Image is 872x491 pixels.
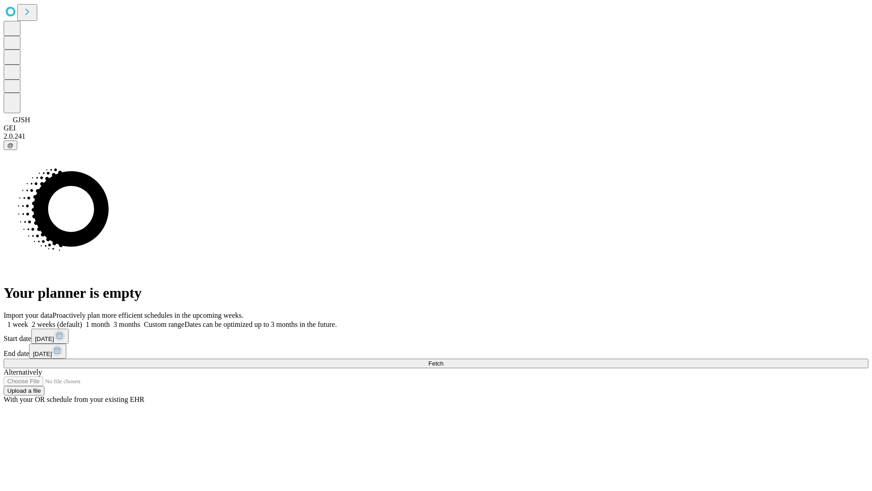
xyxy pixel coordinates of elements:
span: [DATE] [33,351,52,357]
span: Proactively plan more efficient schedules in the upcoming weeks. [53,311,243,319]
div: 2.0.241 [4,132,868,140]
span: GJSH [13,116,30,124]
span: 3 months [114,321,140,328]
button: [DATE] [31,329,69,344]
span: @ [7,142,14,149]
span: 2 weeks (default) [32,321,82,328]
button: Fetch [4,359,868,368]
span: Alternatively [4,368,42,376]
div: End date [4,344,868,359]
span: 1 week [7,321,28,328]
span: With your OR schedule from your existing EHR [4,396,144,403]
span: Dates can be optimized up to 3 months in the future. [184,321,337,328]
span: 1 month [86,321,110,328]
span: Import your data [4,311,53,319]
h1: Your planner is empty [4,285,868,301]
span: [DATE] [35,336,54,342]
button: @ [4,140,17,150]
div: GEI [4,124,868,132]
div: Start date [4,329,868,344]
button: Upload a file [4,386,45,396]
span: Custom range [144,321,184,328]
button: [DATE] [29,344,66,359]
span: Fetch [428,360,443,367]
